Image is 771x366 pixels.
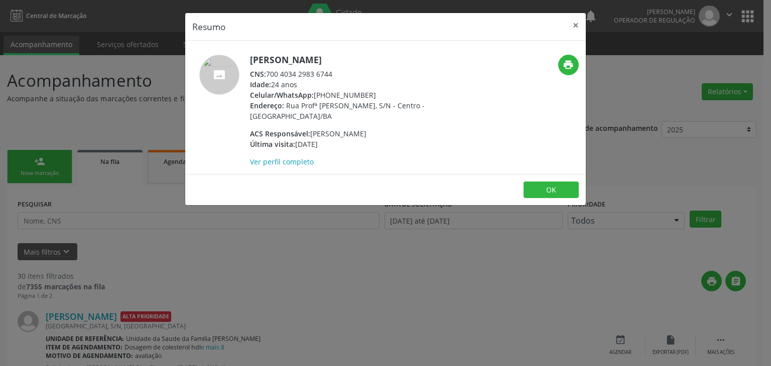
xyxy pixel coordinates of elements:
[563,59,574,70] i: print
[192,20,226,33] h5: Resumo
[250,128,445,139] div: [PERSON_NAME]
[250,129,310,138] span: ACS Responsável:
[250,101,425,121] span: Rua Profª [PERSON_NAME], S/N - Centro - [GEOGRAPHIC_DATA]/BA
[566,13,586,38] button: Close
[524,181,579,199] button: OK
[199,55,239,95] img: accompaniment
[250,90,314,100] span: Celular/WhatsApp:
[250,69,445,79] div: 700 4034 2983 6744
[250,79,445,90] div: 24 anos
[250,90,445,100] div: [PHONE_NUMBER]
[250,139,295,149] span: Última visita:
[250,139,445,149] div: [DATE]
[250,69,266,79] span: CNS:
[250,157,314,166] a: Ver perfil completo
[558,55,579,75] button: print
[250,101,284,110] span: Endereço:
[250,55,445,65] h5: [PERSON_NAME]
[250,80,271,89] span: Idade:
